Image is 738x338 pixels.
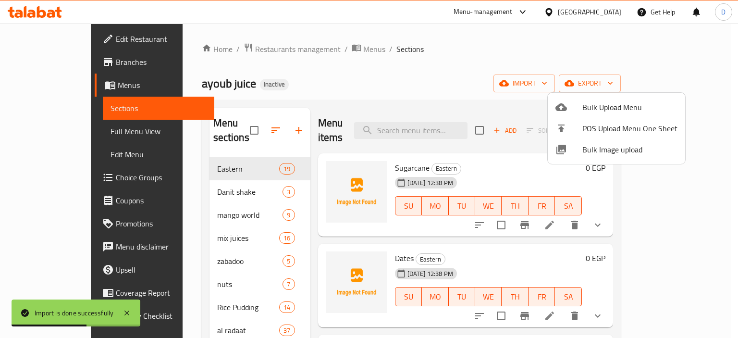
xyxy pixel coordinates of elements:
[582,144,677,155] span: Bulk Image upload
[548,118,685,139] li: POS Upload Menu One Sheet
[582,123,677,134] span: POS Upload Menu One Sheet
[548,97,685,118] li: Upload bulk menu
[35,308,113,318] div: Import is done successfully
[582,101,677,113] span: Bulk Upload Menu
